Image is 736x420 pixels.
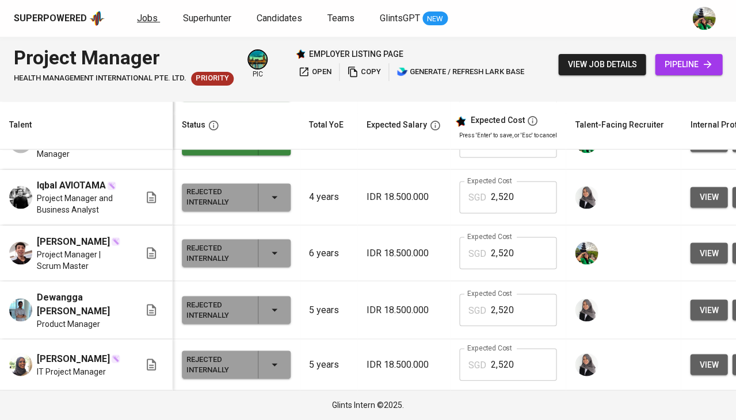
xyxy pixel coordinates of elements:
img: Erik Adianto [9,241,32,264]
span: view [699,190,718,205]
button: lark generate / refresh lark base [394,63,527,81]
a: Candidates [257,11,304,26]
img: Dewangga Ardian Pratama [9,298,32,321]
div: Total YoE [309,118,344,132]
img: Glints Star [295,49,306,59]
div: Expected Cost [471,115,524,126]
img: eva@glints.com [575,241,598,264]
p: 5 years [309,303,348,317]
img: glints_star.svg [455,115,466,127]
p: SGD [468,358,486,372]
span: Priority [191,73,234,84]
span: Project Manager | Scrum Master [37,248,126,271]
span: pipeline [664,57,713,72]
span: GlintsGPT [380,13,420,24]
div: Talent-Facing Recruiter [575,118,663,132]
div: Talent [9,118,32,132]
span: open [298,65,331,79]
p: IDR 18.500.000 [367,190,441,204]
img: Iqbal AVIOTAMA [9,186,32,209]
img: a5d44b89-0c59-4c54-99d0-a63b29d42bd3.jpg [249,51,266,68]
button: view [690,299,727,321]
p: 4 years [309,190,348,204]
img: app logo [89,10,105,27]
span: view job details [567,57,636,72]
p: IDR 18.500.000 [367,303,441,317]
div: Rejected Internally [186,184,249,210]
button: Rejected Internally [182,239,291,267]
img: sinta.windasari@glints.com [575,353,598,376]
p: IDR 18.500.000 [367,246,441,260]
p: 6 years [309,246,348,260]
img: magic_wand.svg [107,181,116,190]
button: view [690,187,727,208]
img: magic_wand.svg [111,237,120,246]
span: view [699,357,718,372]
span: Iqbal AVIOTAMA [37,179,106,192]
span: [PERSON_NAME] [37,352,110,365]
span: Dewangga [PERSON_NAME] [37,290,126,318]
a: Superhunter [183,11,234,26]
img: sinta.windasari@glints.com [575,186,598,209]
div: Superpowered [14,12,87,25]
span: view [699,246,718,260]
span: Product Manager [37,318,100,329]
span: HEALTH MANAGEMENT INTERNATIONAL PTE. LTD. [14,73,186,84]
img: lark [396,66,408,78]
span: Jobs [137,13,158,24]
div: Rejected Internally [186,240,249,265]
div: Rejected Internally [186,352,249,377]
div: Status [182,118,205,132]
button: view job details [558,54,646,75]
div: Rejected Internally [186,297,249,322]
span: NEW [422,13,448,25]
button: open [295,63,334,81]
p: employer listing page [309,48,403,60]
span: view [699,303,718,317]
button: Rejected Internally [182,183,291,211]
p: IDR 18.500.000 [367,357,441,371]
a: Superpoweredapp logo [14,10,105,27]
p: 5 years [309,357,348,371]
button: view [690,354,727,375]
button: Rejected Internally [182,296,291,323]
span: copy [347,65,381,79]
div: Expected Salary [367,118,427,132]
span: Project Manager and Business Analyst [37,192,126,215]
p: SGD [468,246,486,260]
div: Project Manager [14,44,234,72]
span: [PERSON_NAME] [37,234,110,248]
img: siti bariroh maulidyawati [9,353,32,376]
span: Superhunter [183,13,231,24]
div: New Job received from Demand Team [191,72,234,86]
span: generate / refresh lark base [396,65,524,79]
p: SGD [468,303,486,317]
span: Teams [327,13,354,24]
span: IT Project Manager [37,365,106,377]
button: copy [344,63,384,81]
p: SGD [468,191,486,205]
img: magic_wand.svg [111,354,120,363]
p: Press 'Enter' to save, or 'Esc' to cancel [459,131,556,140]
span: Candidates [257,13,302,24]
a: Jobs [137,11,160,26]
button: Rejected Internally [182,350,291,378]
div: pic [247,49,268,79]
a: GlintsGPT NEW [380,11,448,26]
button: view [690,242,727,264]
a: Teams [327,11,357,26]
img: sinta.windasari@glints.com [575,298,598,321]
img: eva@glints.com [692,7,715,30]
a: pipeline [655,54,722,75]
